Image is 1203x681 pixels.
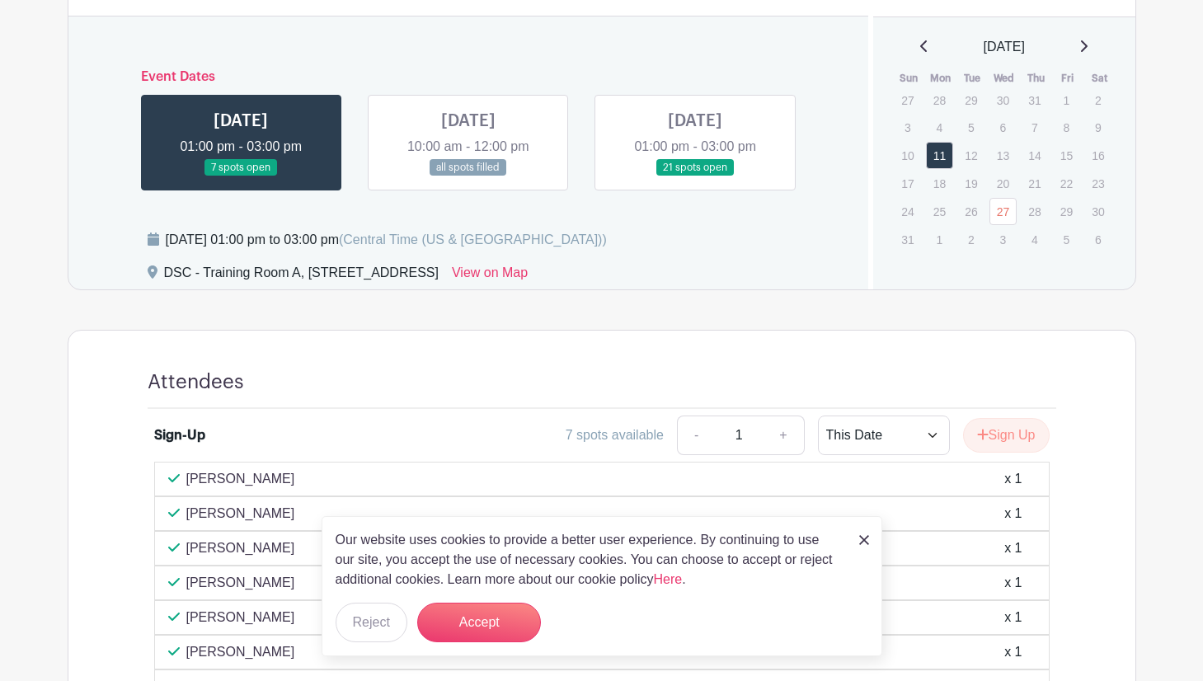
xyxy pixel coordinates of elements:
p: 18 [926,171,953,196]
div: x 1 [1004,642,1022,662]
th: Tue [956,70,989,87]
p: 27 [894,87,921,113]
th: Mon [925,70,957,87]
p: [PERSON_NAME] [186,573,295,593]
p: 3 [894,115,921,140]
th: Thu [1020,70,1052,87]
p: [PERSON_NAME] [186,642,295,662]
p: 12 [957,143,984,168]
p: 6 [1084,227,1111,252]
a: - [677,416,715,455]
div: Sign-Up [154,425,205,445]
div: x 1 [1004,538,1022,558]
p: 30 [1084,199,1111,224]
p: 19 [957,171,984,196]
p: 16 [1084,143,1111,168]
p: [PERSON_NAME] [186,504,295,524]
p: 28 [926,87,953,113]
p: 23 [1084,171,1111,196]
a: View on Map [452,263,528,289]
p: 29 [1053,199,1080,224]
div: 7 spots available [566,425,664,445]
p: 6 [989,115,1017,140]
p: 10 [894,143,921,168]
p: 22 [1053,171,1080,196]
p: 15 [1053,143,1080,168]
p: 9 [1084,115,1111,140]
h4: Attendees [148,370,244,394]
button: Accept [417,603,541,642]
a: + [763,416,804,455]
div: x 1 [1004,573,1022,593]
p: 13 [989,143,1017,168]
div: DSC - Training Room A, [STREET_ADDRESS] [164,263,439,289]
p: 4 [926,115,953,140]
p: 14 [1021,143,1048,168]
p: 1 [926,227,953,252]
div: [DATE] 01:00 pm to 03:00 pm [166,230,607,250]
a: 27 [989,198,1017,225]
p: 2 [1084,87,1111,113]
span: [DATE] [984,37,1025,57]
th: Wed [989,70,1021,87]
p: 30 [989,87,1017,113]
th: Fri [1052,70,1084,87]
p: 5 [957,115,984,140]
p: 24 [894,199,921,224]
p: Our website uses cookies to provide a better user experience. By continuing to use our site, you ... [336,530,842,589]
p: [PERSON_NAME] [186,608,295,627]
p: 29 [957,87,984,113]
p: 26 [957,199,984,224]
p: 25 [926,199,953,224]
button: Sign Up [963,418,1050,453]
span: (Central Time (US & [GEOGRAPHIC_DATA])) [339,232,607,247]
a: Here [654,572,683,586]
p: 4 [1021,227,1048,252]
th: Sun [893,70,925,87]
p: 3 [989,227,1017,252]
p: 1 [1053,87,1080,113]
p: 31 [1021,87,1048,113]
p: 21 [1021,171,1048,196]
th: Sat [1083,70,1116,87]
p: 28 [1021,199,1048,224]
div: x 1 [1004,608,1022,627]
h6: Event Dates [128,69,810,85]
p: 31 [894,227,921,252]
p: 17 [894,171,921,196]
p: 2 [957,227,984,252]
p: 5 [1053,227,1080,252]
div: x 1 [1004,504,1022,524]
p: 7 [1021,115,1048,140]
p: [PERSON_NAME] [186,538,295,558]
p: 20 [989,171,1017,196]
p: 8 [1053,115,1080,140]
img: close_button-5f87c8562297e5c2d7936805f587ecaba9071eb48480494691a3f1689db116b3.svg [859,535,869,545]
button: Reject [336,603,407,642]
p: [PERSON_NAME] [186,469,295,489]
div: x 1 [1004,469,1022,489]
a: 11 [926,142,953,169]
